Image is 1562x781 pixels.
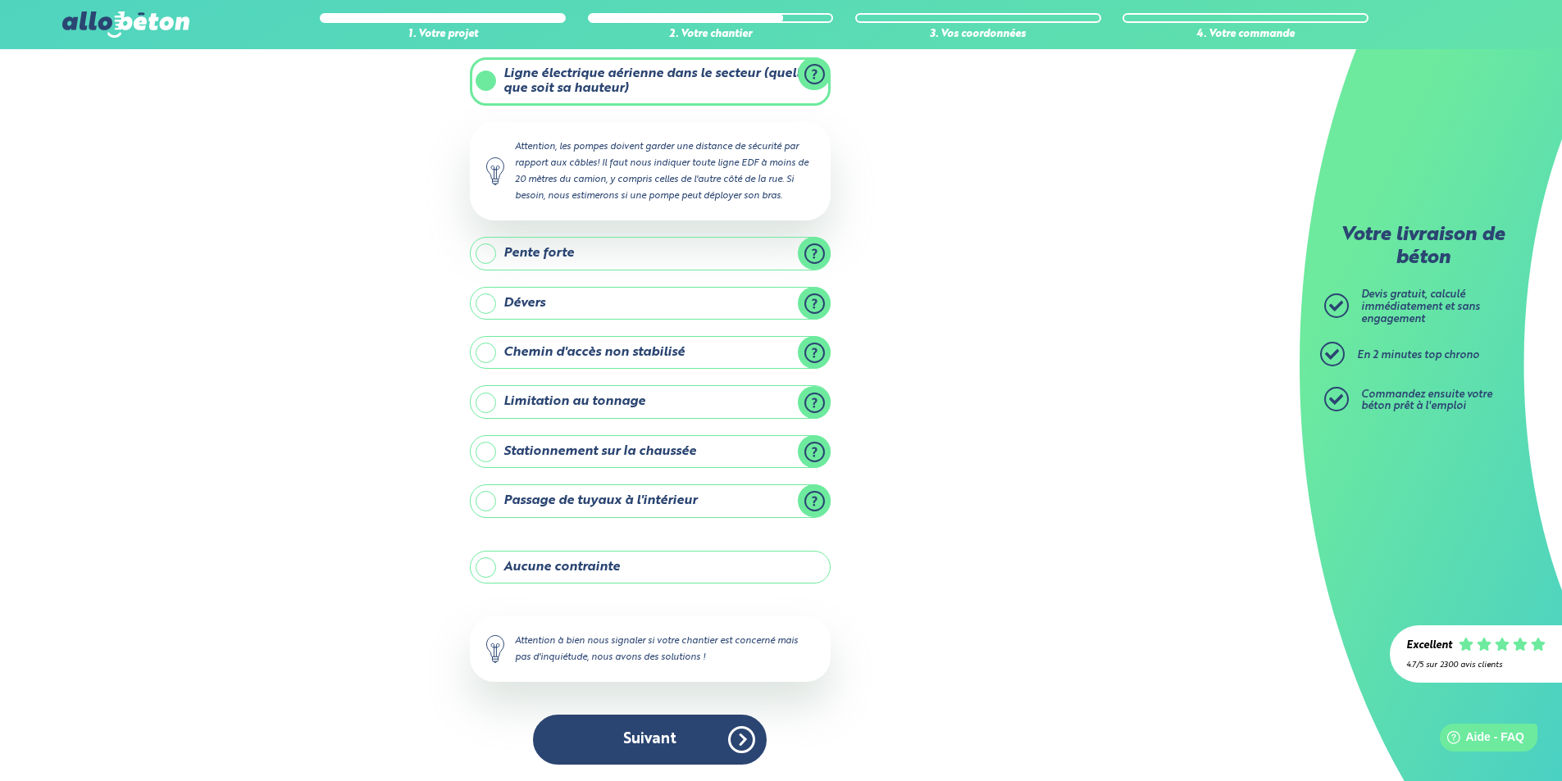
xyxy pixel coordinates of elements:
div: Attention à bien nous signaler si votre chantier est concerné mais pas d'inquiétude, nous avons d... [470,616,831,682]
div: 3. Vos coordonnées [855,29,1101,41]
label: Passage de tuyaux à l'intérieur [470,484,831,517]
iframe: Help widget launcher [1416,717,1544,763]
label: Dévers [470,287,831,320]
label: Chemin d'accès non stabilisé [470,336,831,369]
div: Attention, les pompes doivent garder une distance de sécurité par rapport aux câbles! Il faut nou... [470,122,831,221]
div: 4. Votre commande [1123,29,1368,41]
button: Suivant [533,715,767,765]
label: Pente forte [470,237,831,270]
div: 1. Votre projet [320,29,566,41]
label: Aucune contrainte [470,551,831,583]
label: Limitation au tonnage [470,385,831,418]
label: Ligne électrique aérienne dans le secteur (quelle que soit sa hauteur) [470,57,831,106]
div: 2. Votre chantier [588,29,834,41]
img: allobéton [62,11,189,38]
label: Stationnement sur la chaussée [470,435,831,468]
